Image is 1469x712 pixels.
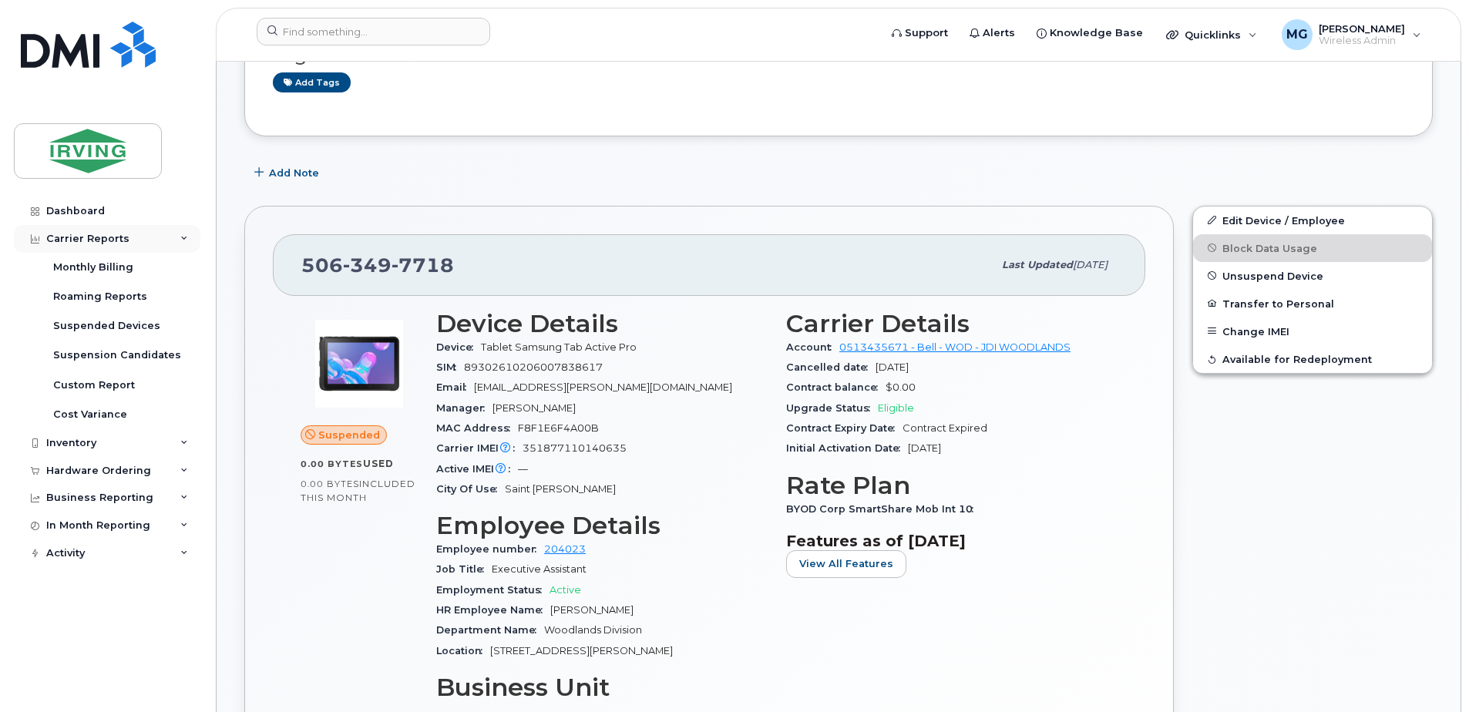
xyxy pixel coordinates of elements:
[436,361,464,373] span: SIM
[436,381,474,393] span: Email
[786,472,1118,499] h3: Rate Plan
[301,458,363,469] span: 0.00 Bytes
[786,361,876,373] span: Cancelled date
[959,18,1026,49] a: Alerts
[983,25,1015,41] span: Alerts
[908,442,941,454] span: [DATE]
[481,341,637,353] span: Tablet Samsung Tab Active Pro
[876,361,909,373] span: [DATE]
[436,402,492,414] span: Manager
[436,624,544,636] span: Department Name
[550,604,634,616] span: [PERSON_NAME]
[786,442,908,454] span: Initial Activation Date
[903,422,987,434] span: Contract Expired
[318,428,380,442] span: Suspended
[786,341,839,353] span: Account
[518,422,599,434] span: F8F1E6F4A00B
[1073,259,1108,270] span: [DATE]
[1026,18,1154,49] a: Knowledge Base
[436,341,481,353] span: Device
[474,381,732,393] span: [EMAIL_ADDRESS][PERSON_NAME][DOMAIN_NAME]
[1271,19,1432,50] div: Michelle Gonsalvez
[505,483,616,495] span: Saint [PERSON_NAME]
[436,604,550,616] span: HR Employee Name
[436,483,505,495] span: City Of Use
[786,422,903,434] span: Contract Expiry Date
[550,584,581,596] span: Active
[273,46,1404,65] h3: Tags List
[490,645,673,657] span: [STREET_ADDRESS][PERSON_NAME]
[544,624,642,636] span: Woodlands Division
[436,543,544,555] span: Employee number
[436,310,768,338] h3: Device Details
[886,381,916,393] span: $0.00
[313,317,405,410] img: image20231002-3703462-twfi5z.jpeg
[1193,345,1432,373] button: Available for Redeployment
[1185,29,1241,41] span: Quicklinks
[1222,270,1323,281] span: Unsuspend Device
[786,532,1118,550] h3: Features as of [DATE]
[518,463,528,475] span: —
[273,72,351,92] a: Add tags
[786,402,878,414] span: Upgrade Status
[881,18,959,49] a: Support
[1222,354,1372,365] span: Available for Redeployment
[301,254,454,277] span: 506
[269,166,319,180] span: Add Note
[799,556,893,571] span: View All Features
[492,402,576,414] span: [PERSON_NAME]
[1193,207,1432,234] a: Edit Device / Employee
[436,584,550,596] span: Employment Status
[1193,234,1432,262] button: Block Data Usage
[905,25,948,41] span: Support
[492,563,587,575] span: Executive Assistant
[363,458,394,469] span: used
[392,254,454,277] span: 7718
[1319,22,1405,35] span: [PERSON_NAME]
[1193,262,1432,290] button: Unsuspend Device
[436,463,518,475] span: Active IMEI
[1193,290,1432,317] button: Transfer to Personal
[464,361,603,373] span: 89302610206007838617
[786,381,886,393] span: Contract balance
[436,673,768,701] h3: Business Unit
[436,442,523,454] span: Carrier IMEI
[436,563,492,575] span: Job Title
[244,160,332,187] button: Add Note
[786,503,981,515] span: BYOD Corp SmartShare Mob Int 10
[1002,259,1073,270] span: Last updated
[1155,19,1268,50] div: Quicklinks
[257,18,490,45] input: Find something...
[343,254,392,277] span: 349
[1193,317,1432,345] button: Change IMEI
[839,341,1071,353] a: 0513435671 - Bell - WOD - JDI WOODLANDS
[301,479,359,489] span: 0.00 Bytes
[544,543,586,555] a: 204023
[786,550,906,578] button: View All Features
[436,512,768,539] h3: Employee Details
[436,645,490,657] span: Location
[1050,25,1143,41] span: Knowledge Base
[523,442,627,454] span: 351877110140635
[1286,25,1308,44] span: MG
[1319,35,1405,47] span: Wireless Admin
[786,310,1118,338] h3: Carrier Details
[436,422,518,434] span: MAC Address
[301,478,415,503] span: included this month
[878,402,914,414] span: Eligible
